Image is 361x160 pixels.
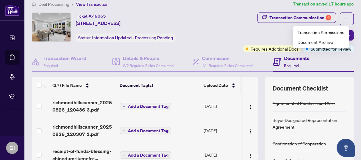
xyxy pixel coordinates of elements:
[201,118,243,143] td: [DATE]
[273,140,326,147] div: Confirmation of Cooperation
[92,35,173,41] span: Information Updated - Processing Pending
[269,13,331,23] div: Transaction Communication
[246,101,255,111] button: Logo
[202,63,253,68] span: 1/1 Required Fields Completed
[123,55,174,62] h4: Details & People
[201,94,243,118] td: [DATE]
[246,150,255,160] button: Logo
[117,77,201,94] th: Document Tag(s)
[326,15,331,20] div: 6
[122,129,125,132] span: plus
[201,77,243,94] th: Upload Date
[120,103,171,110] button: Add a Document Tag
[32,13,70,41] img: IMG-W12278277_1.jpg
[248,129,253,134] img: Logo
[32,2,36,6] span: home
[251,45,298,52] span: Requires Additional Docs
[120,127,171,134] button: Add a Document Tag
[337,139,355,157] button: Open asap
[52,99,115,113] span: richmondhillscanner_20250826_120436 3.pdf
[204,82,228,89] span: Upload Date
[246,126,255,135] button: Logo
[76,34,175,42] div: Status:
[76,2,109,7] span: View Transaction
[72,1,74,8] li: /
[284,55,309,62] h4: Documents
[52,123,115,138] span: richmondhillscanner_20250826_120307 1.pdf
[248,105,253,109] img: Logo
[123,63,174,68] span: 2/2 Required Fields Completed
[257,12,336,23] button: Transaction Communication6
[298,29,344,36] span: Transaction Permissions
[52,82,82,89] span: (17) File Name
[273,100,335,107] div: Agreement of Purchase and Sale
[128,104,168,108] span: Add a Document Tag
[38,2,69,7] span: Deal Processing
[43,55,86,62] h4: Transaction Wizard
[248,153,253,158] img: Logo
[122,105,125,108] span: plus
[284,63,299,68] span: Required
[202,55,253,62] h4: Commission
[298,39,344,45] span: Document Archive
[345,17,349,21] span: ellipsis
[273,117,346,130] div: Buyer Designated Representation Agreement
[128,129,168,133] span: Add a Document Tag
[122,154,125,157] span: plus
[50,77,117,94] th: (17) File Name
[5,5,20,16] img: logo
[92,13,106,19] span: 49065
[76,12,106,20] div: Ticket #:
[120,102,171,110] button: Add a Document Tag
[293,1,354,8] article: Transaction saved 17 hours ago
[76,20,121,27] span: [STREET_ADDRESS]
[311,45,351,52] span: Submitted for Review
[273,84,328,93] span: Document Checklist
[128,153,168,157] span: Add a Document Tag
[120,151,171,159] button: Add a Document Tag
[120,151,171,159] button: Add a Document Tag
[43,63,58,68] span: Required
[9,144,15,152] span: GI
